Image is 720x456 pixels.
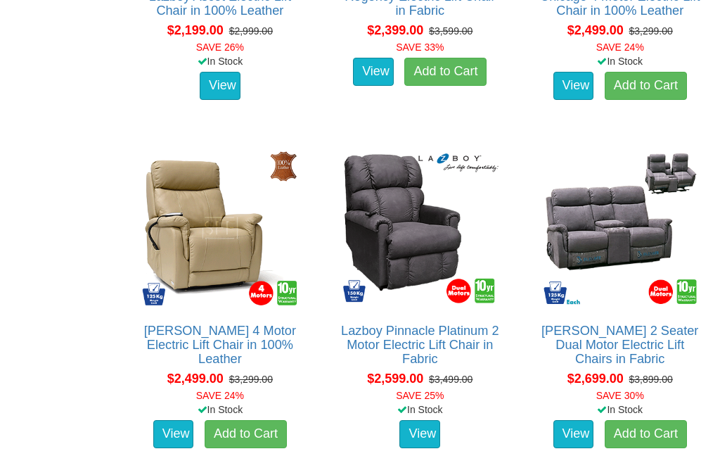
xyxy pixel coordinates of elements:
font: SAVE 33% [396,42,444,53]
img: Dalton 4 Motor Electric Lift Chair in 100% Leather [139,146,302,310]
img: Dalton 2 Seater Dual Motor Electric Lift Chairs in Fabric [539,146,702,310]
del: $3,899.00 [629,374,673,385]
div: In Stock [128,403,312,417]
a: Add to Cart [404,58,487,86]
a: View [200,72,240,100]
a: Add to Cart [605,420,687,448]
a: Lazboy Pinnacle Platinum 2 Motor Electric Lift Chair in Fabric [341,324,499,366]
font: SAVE 26% [196,42,244,53]
div: In Stock [528,54,712,68]
del: $3,299.00 [229,374,273,385]
a: View [353,58,394,86]
span: $2,499.00 [167,372,224,386]
span: $2,699.00 [567,372,624,386]
font: SAVE 30% [596,390,644,401]
div: In Stock [328,403,512,417]
span: $2,399.00 [367,23,423,37]
del: $2,999.00 [229,25,273,37]
a: View [153,420,194,448]
a: View [553,72,594,100]
font: SAVE 25% [396,390,444,401]
img: Lazboy Pinnacle Platinum 2 Motor Electric Lift Chair in Fabric [338,146,501,310]
div: In Stock [128,54,312,68]
span: $2,599.00 [367,372,423,386]
a: [PERSON_NAME] 2 Seater Dual Motor Electric Lift Chairs in Fabric [541,324,698,366]
div: In Stock [528,403,712,417]
del: $3,299.00 [629,25,673,37]
a: View [399,420,440,448]
a: Add to Cart [205,420,287,448]
del: $3,599.00 [429,25,472,37]
a: View [553,420,594,448]
span: $2,499.00 [567,23,624,37]
a: Add to Cart [605,72,687,100]
a: [PERSON_NAME] 4 Motor Electric Lift Chair in 100% Leather [144,324,296,366]
font: SAVE 24% [596,42,644,53]
span: $2,199.00 [167,23,224,37]
font: SAVE 24% [196,390,244,401]
del: $3,499.00 [429,374,472,385]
